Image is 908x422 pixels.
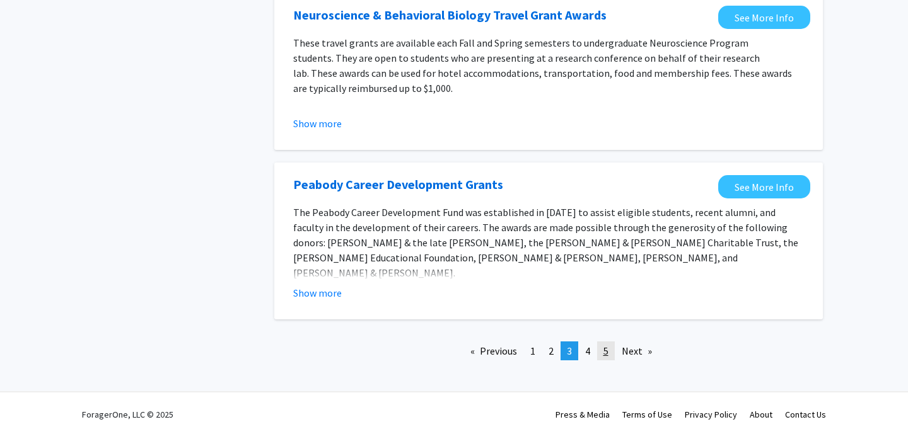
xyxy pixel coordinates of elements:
p: These travel grants are available each Fall and Spring semesters to undergraduate Neuroscience Pr... [293,35,804,96]
span: 3 [567,345,572,357]
span: 2 [549,345,554,357]
p: The Peabody Career Development Fund was established in [DATE] to assist eligible students, recent... [293,205,804,280]
a: Previous page [464,341,523,360]
a: Privacy Policy [685,409,737,420]
button: Show more [293,116,342,131]
a: About [750,409,772,420]
span: 4 [585,345,590,357]
ul: Pagination [274,341,823,360]
a: Next page [615,341,658,360]
button: Show more [293,285,342,300]
a: Opens in a new tab [293,6,607,25]
iframe: Chat [9,365,54,413]
span: 1 [530,345,535,357]
a: Opens in a new tab [718,175,810,198]
a: Opens in a new tab [718,6,810,29]
a: Contact Us [785,409,826,420]
a: Press & Media [556,409,610,420]
span: 5 [603,345,608,357]
a: Terms of Use [622,409,672,420]
a: Opens in a new tab [293,175,503,194]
